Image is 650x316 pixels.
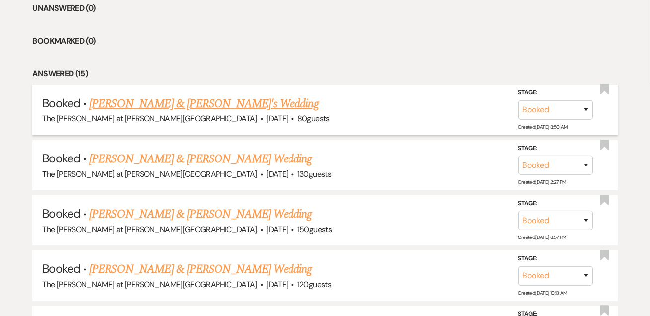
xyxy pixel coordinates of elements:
[32,67,617,80] li: Answered (15)
[297,224,332,235] span: 150 guests
[89,150,312,168] a: [PERSON_NAME] & [PERSON_NAME] Wedding
[518,124,568,130] span: Created: [DATE] 8:50 AM
[518,198,593,209] label: Stage:
[518,143,593,154] label: Stage:
[266,169,288,179] span: [DATE]
[89,260,312,278] a: [PERSON_NAME] & [PERSON_NAME] Wedding
[42,113,257,124] span: The [PERSON_NAME] at [PERSON_NAME][GEOGRAPHIC_DATA]
[518,87,593,98] label: Stage:
[297,279,331,290] span: 120 guests
[518,179,566,185] span: Created: [DATE] 2:27 PM
[518,289,567,296] span: Created: [DATE] 10:13 AM
[42,206,80,221] span: Booked
[266,279,288,290] span: [DATE]
[32,35,617,48] li: Bookmarked (0)
[89,95,319,113] a: [PERSON_NAME] & [PERSON_NAME]'s Wedding
[42,95,80,111] span: Booked
[89,205,312,223] a: [PERSON_NAME] & [PERSON_NAME] Wedding
[297,169,331,179] span: 130 guests
[42,279,257,290] span: The [PERSON_NAME] at [PERSON_NAME][GEOGRAPHIC_DATA]
[518,234,566,240] span: Created: [DATE] 8:57 PM
[266,224,288,235] span: [DATE]
[518,253,593,264] label: Stage:
[297,113,330,124] span: 80 guests
[42,151,80,166] span: Booked
[42,224,257,235] span: The [PERSON_NAME] at [PERSON_NAME][GEOGRAPHIC_DATA]
[42,261,80,276] span: Booked
[32,2,617,15] li: Unanswered (0)
[266,113,288,124] span: [DATE]
[42,169,257,179] span: The [PERSON_NAME] at [PERSON_NAME][GEOGRAPHIC_DATA]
